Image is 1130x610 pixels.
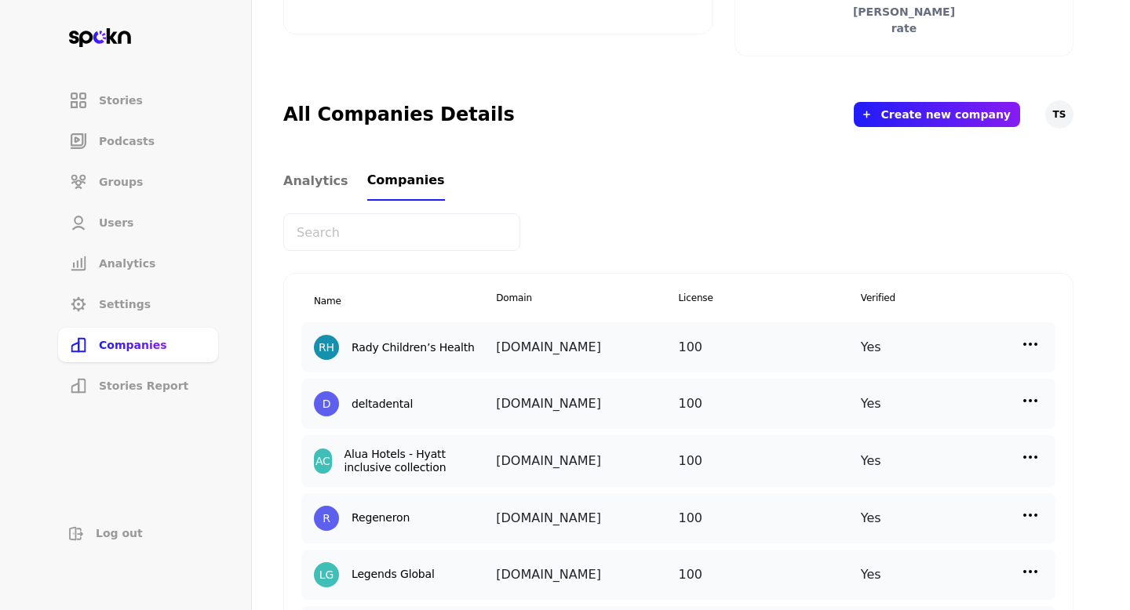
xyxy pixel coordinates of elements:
p: [PERSON_NAME] rate [841,4,967,37]
span: Settings [99,296,151,312]
span: Companies [367,171,445,190]
a: Users [56,204,220,241]
div: Yes [861,448,1043,474]
div: R [323,510,330,526]
button: Log out [56,519,220,547]
h2: Regeneron [352,511,410,525]
a: Settings [56,285,220,323]
div: Yes [861,335,1043,360]
span: Log out [96,525,143,541]
span: Groups [99,174,143,190]
div: 100 [679,448,861,474]
div: AC [315,452,330,469]
a: Companies [367,162,445,201]
div: 100 [679,335,861,360]
a: Companies [56,326,220,364]
h2: All Companies Details [283,102,515,127]
a: Groups [56,163,220,201]
div: [DOMAIN_NAME] [496,391,678,416]
a: Stories Report [56,367,220,405]
div: Yes [861,562,1043,587]
span: Companies [99,337,167,353]
div: 100 [679,506,861,531]
span: Stories Report [99,378,188,394]
div: LG [319,566,334,583]
a: Stories [56,82,220,119]
button: TS [1045,100,1073,129]
div: Yes [861,391,1043,416]
a: Analytics [283,162,348,201]
a: Analytics [56,245,220,282]
span: Analytics [99,256,155,271]
span: Name [314,296,341,307]
h2: Rady Children’s Health [352,341,475,354]
div: 100 [679,562,861,587]
a: Podcasts [56,122,220,160]
span: Stories [99,93,143,108]
h2: deltadental [352,398,413,411]
h2: Alua Hotels - Hyatt inclusive collection [344,448,490,474]
span: Users [99,215,133,231]
div: Yes [861,506,1043,531]
div: [DOMAIN_NAME] [496,448,678,474]
span: Analytics [283,172,348,191]
span: Verified [861,291,1043,310]
input: Search [283,213,520,251]
span: TS [1053,108,1066,121]
div: 100 [679,391,861,416]
div: RH [319,339,334,356]
div: [DOMAIN_NAME] [496,562,678,587]
h2: Legends Global [352,568,435,581]
div: D [323,396,331,412]
div: [DOMAIN_NAME] [496,506,678,531]
button: Create new company [880,108,1011,121]
span: License [679,291,861,310]
span: Domain [496,291,678,310]
div: [DOMAIN_NAME] [496,335,678,360]
span: Podcasts [99,133,155,149]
